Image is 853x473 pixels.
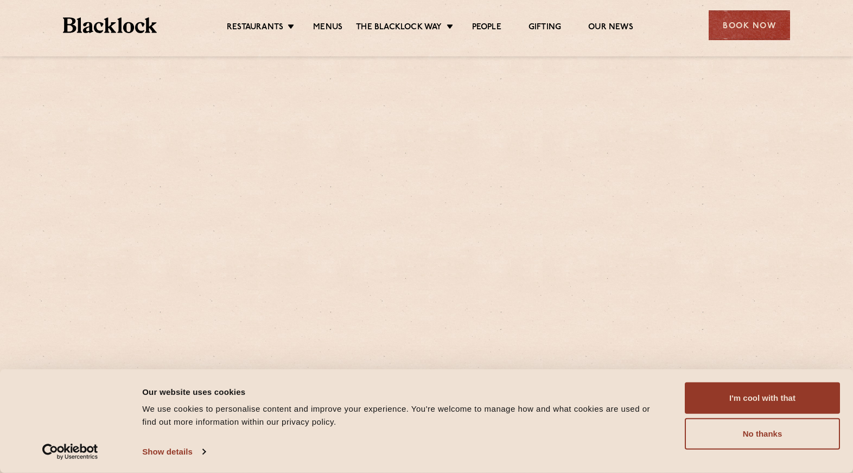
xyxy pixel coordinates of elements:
[472,22,501,34] a: People
[142,444,205,460] a: Show details
[142,402,660,429] div: We use cookies to personalise content and improve your experience. You're welcome to manage how a...
[685,418,840,450] button: No thanks
[227,22,283,34] a: Restaurants
[142,385,660,398] div: Our website uses cookies
[709,10,790,40] div: Book Now
[529,22,561,34] a: Gifting
[588,22,633,34] a: Our News
[23,444,118,460] a: Usercentrics Cookiebot - opens in a new window
[63,17,157,33] img: BL_Textured_Logo-footer-cropped.svg
[356,22,442,34] a: The Blacklock Way
[685,382,840,414] button: I'm cool with that
[313,22,342,34] a: Menus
